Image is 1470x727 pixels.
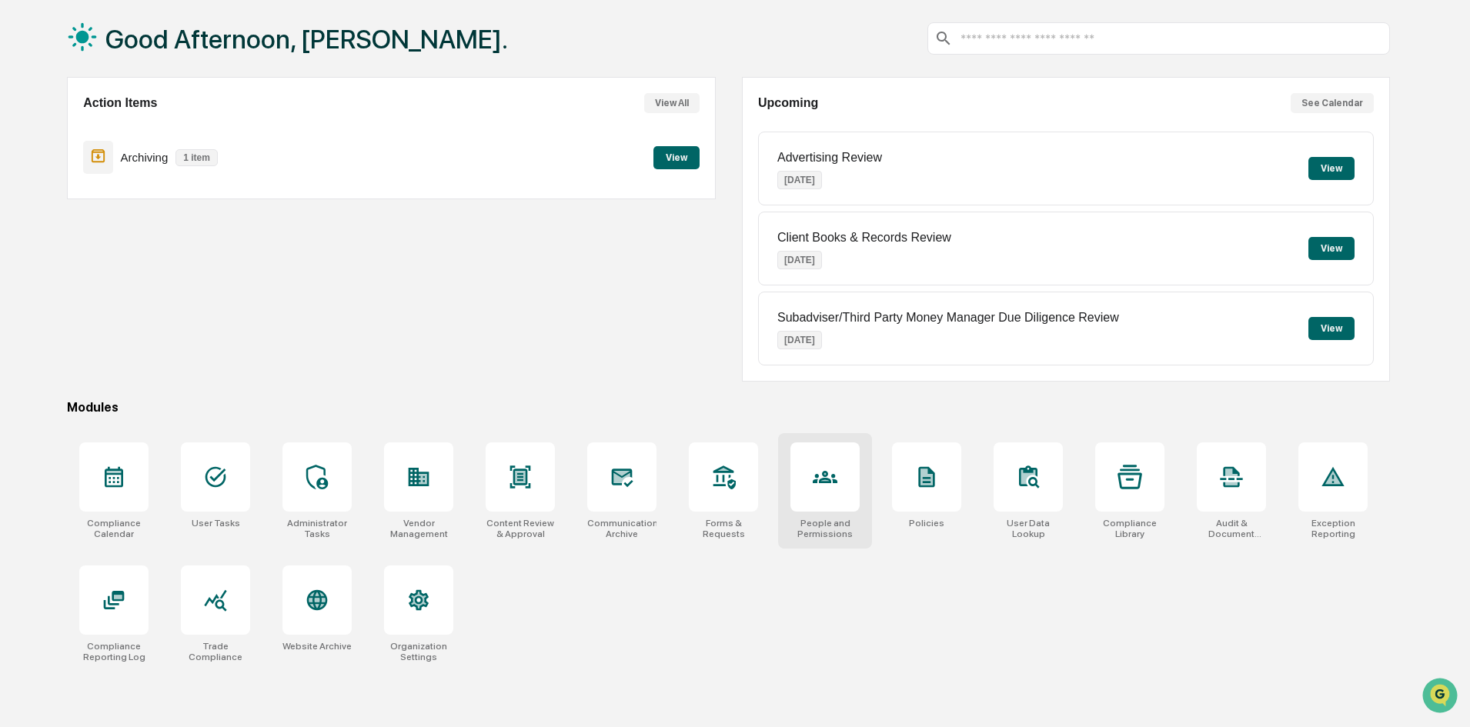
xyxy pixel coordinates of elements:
[486,518,555,539] div: Content Review & Approval
[653,149,700,164] a: View
[181,641,250,662] div: Trade Compliance
[777,231,951,245] p: Client Books & Records Review
[79,518,149,539] div: Compliance Calendar
[109,260,186,272] a: Powered byPylon
[83,96,157,110] h2: Action Items
[15,195,28,208] div: 🖐️
[52,133,195,145] div: We're available if you need us!
[31,223,97,238] span: Data Lookup
[384,518,453,539] div: Vendor Management
[994,518,1063,539] div: User Data Lookup
[127,194,191,209] span: Attestations
[1298,518,1368,539] div: Exception Reporting
[15,225,28,237] div: 🔎
[105,188,197,215] a: 🗄️Attestations
[1291,93,1374,113] button: See Calendar
[175,149,218,166] p: 1 item
[192,518,240,529] div: User Tasks
[644,93,700,113] button: View All
[31,194,99,209] span: Preclearance
[262,122,280,141] button: Start new chat
[1095,518,1164,539] div: Compliance Library
[121,151,169,164] p: Archiving
[1308,157,1355,180] button: View
[777,171,822,189] p: [DATE]
[52,118,252,133] div: Start new chat
[777,251,822,269] p: [DATE]
[777,151,882,165] p: Advertising Review
[1308,237,1355,260] button: View
[9,217,103,245] a: 🔎Data Lookup
[653,146,700,169] button: View
[112,195,124,208] div: 🗄️
[9,188,105,215] a: 🖐️Preclearance
[587,518,656,539] div: Communications Archive
[689,518,758,539] div: Forms & Requests
[1421,676,1462,718] iframe: Open customer support
[758,96,818,110] h2: Upcoming
[384,641,453,662] div: Organization Settings
[282,641,352,652] div: Website Archive
[909,518,944,529] div: Policies
[105,24,508,55] h1: Good Afternoon, [PERSON_NAME].
[67,400,1390,415] div: Modules
[153,261,186,272] span: Pylon
[777,311,1119,325] p: Subadviser/Third Party Money Manager Due Diligence Review
[1308,317,1355,340] button: View
[79,641,149,662] div: Compliance Reporting Log
[15,118,43,145] img: 1746055101610-c473b297-6a78-478c-a979-82029cc54cd1
[777,331,822,349] p: [DATE]
[15,32,280,57] p: How can we help?
[282,518,352,539] div: Administrator Tasks
[1197,518,1266,539] div: Audit & Document Logs
[790,518,860,539] div: People and Permissions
